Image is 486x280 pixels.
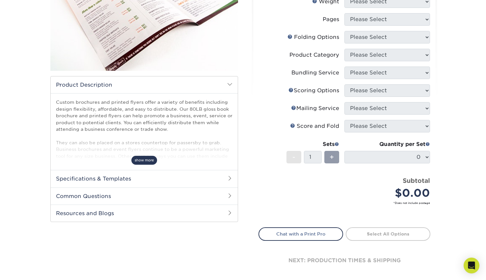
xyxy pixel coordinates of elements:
p: Custom brochures and printed flyers offer a variety of benefits including design flexibility, aff... [56,99,232,193]
strong: Subtotal [403,177,430,184]
div: Mailing Service [291,104,339,112]
div: Quantity per Set [344,140,430,148]
div: Sets [286,140,339,148]
span: show more [131,156,157,165]
div: Scoring Options [288,87,339,95]
h2: Common Questions [51,187,238,205]
a: Select All Options [346,227,430,240]
div: Pages [323,15,339,23]
div: Open Intercom Messenger [464,258,479,273]
h2: Specifications & Templates [51,170,238,187]
div: Bundling Service [291,69,339,77]
a: Chat with a Print Pro [258,227,343,240]
span: + [330,152,334,162]
span: - [292,152,295,162]
h2: Product Description [51,76,238,93]
div: Product Category [289,51,339,59]
div: Folding Options [287,33,339,41]
div: Score and Fold [290,122,339,130]
h2: Resources and Blogs [51,205,238,222]
div: $0.00 [349,185,430,201]
small: *Does not include postage [264,201,430,205]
